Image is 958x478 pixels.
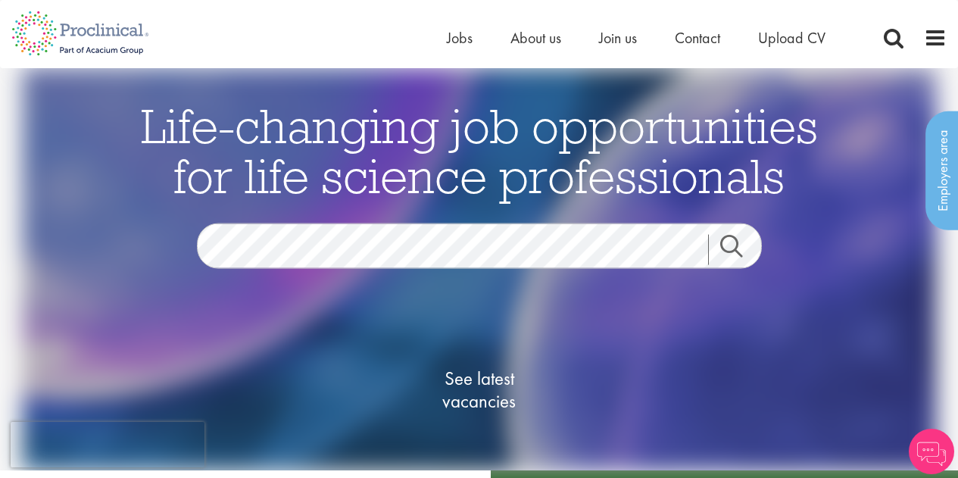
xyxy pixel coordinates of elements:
a: Jobs [447,28,473,48]
a: See latestvacancies [404,307,555,473]
a: About us [510,28,561,48]
span: Life-changing job opportunities for life science professionals [141,95,818,206]
img: Chatbot [909,429,954,474]
a: Join us [599,28,637,48]
span: See latest vacancies [404,367,555,413]
iframe: reCAPTCHA [11,422,204,467]
a: Upload CV [758,28,825,48]
a: Contact [675,28,720,48]
a: Job search submit button [708,235,773,265]
img: candidate home [22,68,936,470]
